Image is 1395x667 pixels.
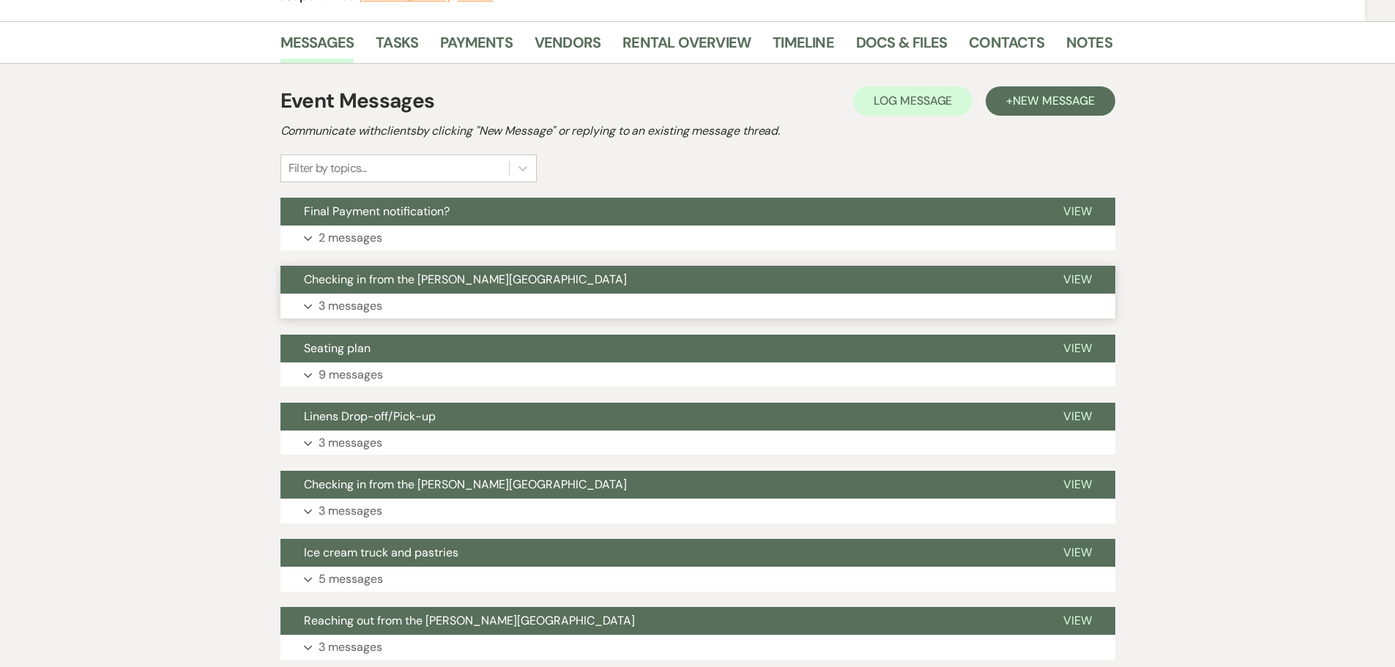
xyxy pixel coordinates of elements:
button: Seating plan [280,335,1040,362]
button: View [1040,607,1115,635]
button: 9 messages [280,362,1115,387]
a: Timeline [773,31,834,63]
p: 3 messages [319,297,382,316]
span: Checking in from the [PERSON_NAME][GEOGRAPHIC_DATA] [304,272,627,287]
a: Docs & Files [856,31,947,63]
span: New Message [1013,93,1094,108]
span: View [1063,545,1092,560]
span: View [1063,613,1092,628]
button: +New Message [986,86,1115,116]
button: View [1040,335,1115,362]
button: Checking in from the [PERSON_NAME][GEOGRAPHIC_DATA] [280,471,1040,499]
button: Log Message [853,86,972,116]
a: Tasks [376,31,418,63]
button: View [1040,198,1115,226]
span: Seating plan [304,340,371,356]
a: Rental Overview [622,31,751,63]
a: Notes [1066,31,1112,63]
h1: Event Messages [280,86,435,116]
a: Payments [440,31,513,63]
button: Ice cream truck and pastries [280,539,1040,567]
a: Messages [280,31,354,63]
button: 3 messages [280,431,1115,455]
span: View [1063,340,1092,356]
span: Log Message [874,93,952,108]
button: View [1040,471,1115,499]
button: 3 messages [280,294,1115,318]
p: 3 messages [319,433,382,452]
span: Reaching out from the [PERSON_NAME][GEOGRAPHIC_DATA] [304,613,635,628]
button: Linens Drop-off/Pick-up [280,403,1040,431]
span: Final Payment notification? [304,204,450,219]
p: 3 messages [319,502,382,521]
h2: Communicate with clients by clicking "New Message" or replying to an existing message thread. [280,122,1115,140]
button: Reaching out from the [PERSON_NAME][GEOGRAPHIC_DATA] [280,607,1040,635]
a: Vendors [535,31,600,63]
div: Filter by topics... [289,160,367,177]
span: Ice cream truck and pastries [304,545,458,560]
button: Checking in from the [PERSON_NAME][GEOGRAPHIC_DATA] [280,266,1040,294]
button: View [1040,539,1115,567]
span: Linens Drop-off/Pick-up [304,409,436,424]
button: View [1040,266,1115,294]
button: Final Payment notification? [280,198,1040,226]
button: 2 messages [280,226,1115,250]
button: 3 messages [280,499,1115,523]
button: 5 messages [280,567,1115,592]
p: 9 messages [319,365,383,384]
span: View [1063,477,1092,492]
p: 2 messages [319,228,382,247]
button: 3 messages [280,635,1115,660]
span: View [1063,204,1092,219]
span: View [1063,409,1092,424]
span: Checking in from the [PERSON_NAME][GEOGRAPHIC_DATA] [304,477,627,492]
a: Contacts [969,31,1044,63]
p: 5 messages [319,570,383,589]
p: 3 messages [319,638,382,657]
button: View [1040,403,1115,431]
span: View [1063,272,1092,287]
